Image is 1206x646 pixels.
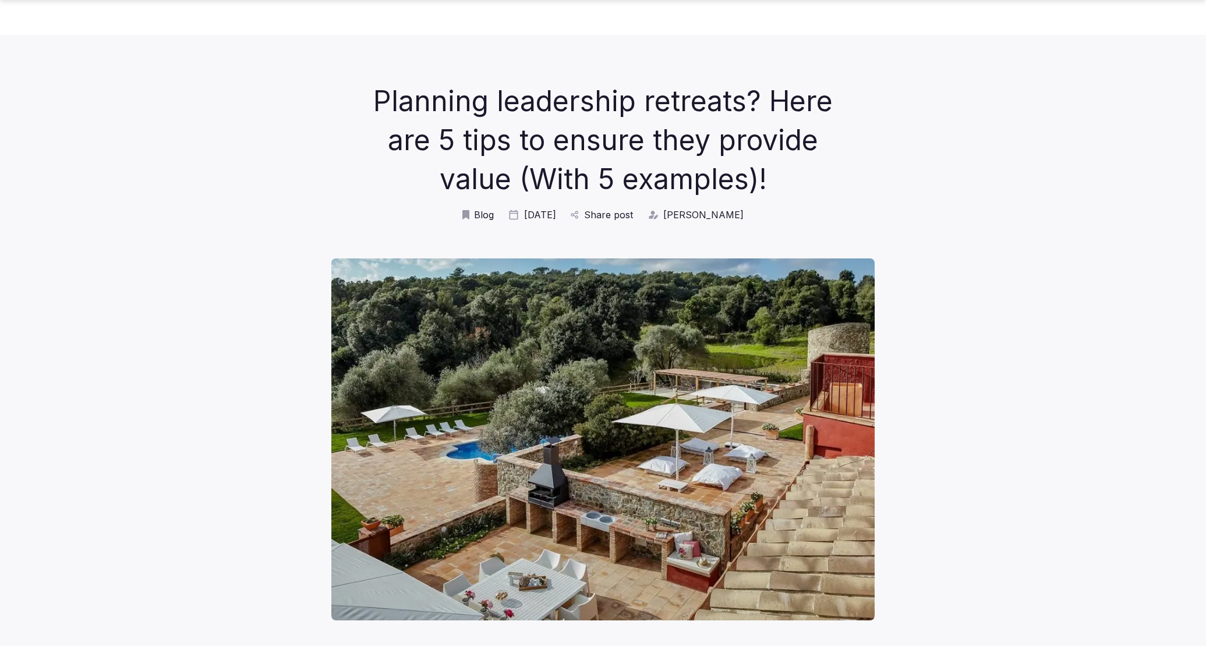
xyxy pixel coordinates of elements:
[584,208,633,221] span: Share post
[365,81,841,199] h1: Planning leadership retreats? Here are 5 tips to ensure they provide value (With 5 examples)!
[663,208,744,221] span: [PERSON_NAME]
[647,208,744,221] a: [PERSON_NAME]
[474,208,494,221] span: Blog
[462,208,494,221] a: Blog
[331,258,875,620] img: Planning leadership retreats? Here are 5 tips to ensure they provide value (With 5 examples)!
